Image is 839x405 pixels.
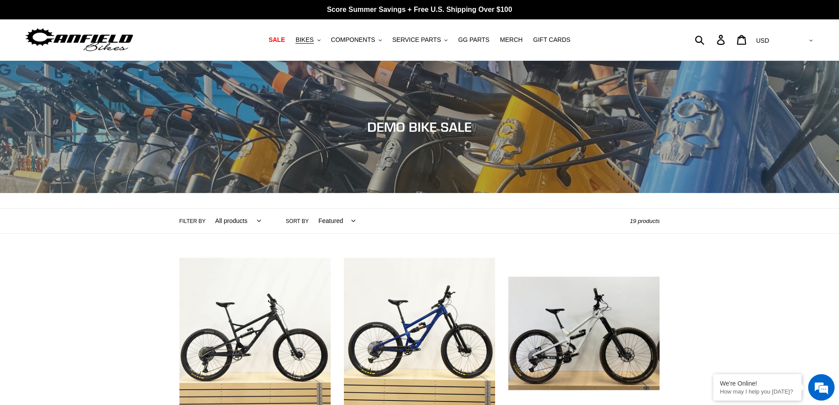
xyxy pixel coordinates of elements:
a: GG PARTS [454,34,494,46]
button: BIKES [291,34,324,46]
span: 19 products [630,218,660,224]
a: MERCH [496,34,527,46]
img: Canfield Bikes [24,26,134,54]
span: COMPONENTS [331,36,375,44]
span: BIKES [295,36,313,44]
a: GIFT CARDS [529,34,575,46]
p: How may I help you today? [720,388,795,395]
span: SERVICE PARTS [392,36,441,44]
label: Filter by [179,217,206,225]
span: DEMO BIKE SALE [367,119,472,135]
button: COMPONENTS [327,34,386,46]
span: MERCH [500,36,522,44]
a: SALE [264,34,289,46]
input: Search [700,30,722,49]
div: We're Online! [720,380,795,387]
label: Sort by [286,217,309,225]
span: GG PARTS [458,36,489,44]
button: SERVICE PARTS [388,34,452,46]
span: SALE [268,36,285,44]
span: GIFT CARDS [533,36,571,44]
